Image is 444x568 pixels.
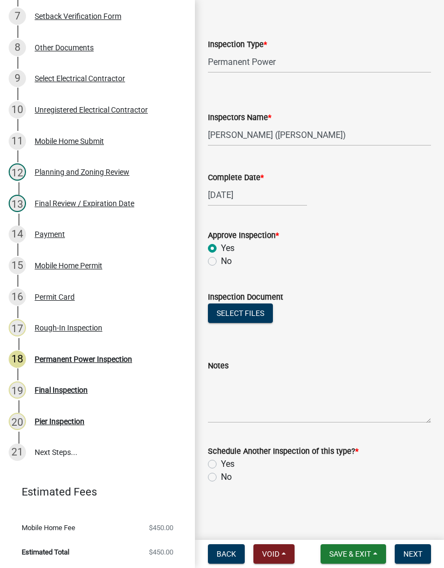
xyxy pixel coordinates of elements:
div: 10 [9,101,26,118]
div: Select Electrical Contractor [35,75,125,82]
div: Planning and Zoning Review [35,168,129,176]
div: 20 [9,413,26,430]
span: $450.00 [149,524,173,531]
div: 16 [9,288,26,306]
label: Inspectors Name [208,114,271,122]
div: Other Documents [35,44,94,51]
label: No [221,255,232,268]
input: mm/dd/yyyy [208,184,307,206]
div: Permit Card [35,293,75,301]
div: 14 [9,226,26,243]
label: Approve Inspection [208,232,279,240]
button: Save & Exit [321,544,386,564]
div: 7 [9,8,26,25]
label: Yes [221,458,234,471]
span: Save & Exit [329,550,371,558]
button: Next [395,544,431,564]
span: Void [262,550,279,558]
span: $450.00 [149,549,173,556]
span: Back [217,550,236,558]
div: 19 [9,381,26,399]
label: Inspection Document [208,294,283,301]
div: 15 [9,257,26,274]
div: 21 [9,444,26,461]
div: Mobile Home Submit [35,137,104,145]
button: Back [208,544,245,564]
label: Notes [208,362,228,370]
span: Estimated Total [22,549,69,556]
button: Select files [208,303,273,323]
div: 8 [9,39,26,56]
div: Mobile Home Permit [35,262,102,269]
div: Setback Verification Form [35,12,121,20]
div: Pier Inspection [35,418,84,425]
label: Inspection Type [208,41,267,49]
div: Final Review / Expiration Date [35,200,134,207]
span: Mobile Home Fee [22,524,75,531]
a: Estimated Fees [9,481,178,503]
div: 13 [9,195,26,212]
div: 9 [9,70,26,87]
div: Payment [35,230,65,238]
div: 17 [9,319,26,336]
div: Rough-In Inspection [35,324,102,332]
div: Final Inspection [35,386,88,394]
label: Complete Date [208,174,264,182]
label: No [221,471,232,484]
div: 12 [9,163,26,181]
div: 11 [9,133,26,150]
span: Next [403,550,422,558]
div: Unregistered Electrical Contractor [35,106,148,114]
div: 18 [9,351,26,368]
label: Schedule Another Inspection of this type? [208,448,358,455]
div: Permanent Power Inspection [35,355,132,363]
button: Void [253,544,295,564]
label: Yes [221,242,234,255]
